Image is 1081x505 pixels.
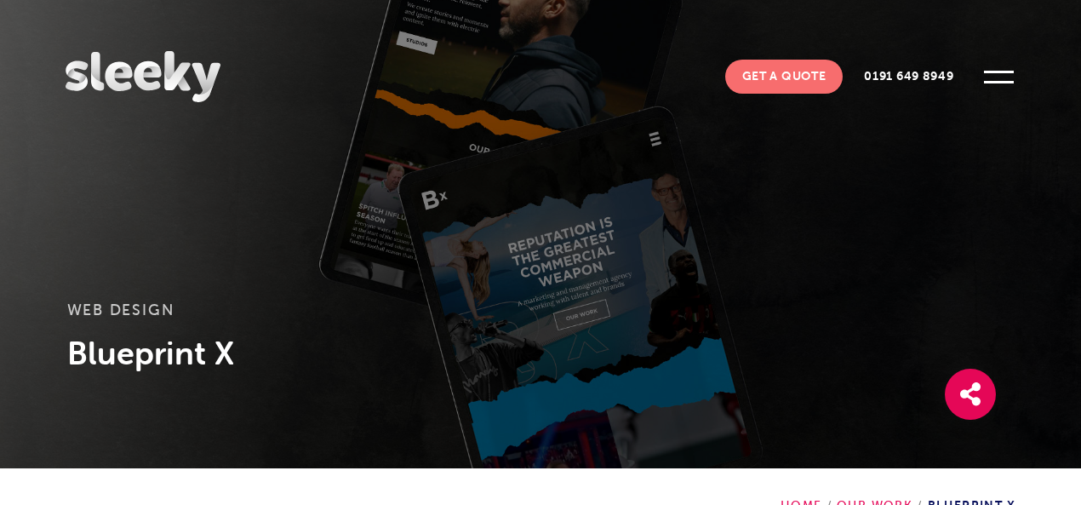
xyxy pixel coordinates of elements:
[67,300,174,319] a: Web Design
[66,51,220,102] img: Sleeky Web Design Newcastle
[67,332,1015,375] h1: Blueprint X
[725,60,844,94] a: Get A Quote
[847,60,970,94] a: 0191 649 8949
